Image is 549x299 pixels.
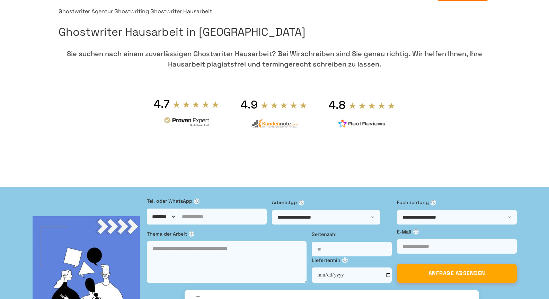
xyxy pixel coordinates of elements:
span: ⓘ [189,231,194,237]
img: realreviews [338,120,386,128]
div: Sie suchen nach einem zuverlässigen Ghostwriter Hausarbeit? Bei Wirschreiben sind Sie genau richt... [59,49,491,69]
label: Liefertermin [312,256,392,264]
img: stars [348,102,396,109]
label: Thema der Arbeit [147,230,307,238]
span: ⓘ [299,200,304,205]
span: ⓘ [342,257,348,263]
img: provenexpert [163,116,210,129]
label: Fachrichtung [397,199,517,206]
span: Ghostwriter Hausarbeit [150,8,212,15]
label: Arbeitstyp [272,199,392,206]
a: Ghostwriter Agentur [59,8,113,15]
label: Seitenzahl [312,230,392,238]
label: E-Mail [397,228,517,236]
span: ⓘ [413,229,419,235]
div: 4.7 [154,97,170,111]
span: ⓘ [194,199,200,204]
label: Tel. oder WhatsApp [147,197,267,205]
div: 4.8 [329,98,346,112]
div: 4.9 [241,98,258,112]
span: ⓘ [431,200,436,205]
img: kundennote [250,119,298,128]
img: stars [260,102,308,109]
h1: Ghostwriter Hausarbeit in [GEOGRAPHIC_DATA] [59,23,491,41]
img: stars [172,100,220,108]
a: Ghostwriting [114,8,149,15]
button: ANFRAGE ABSENDEN [397,264,517,283]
